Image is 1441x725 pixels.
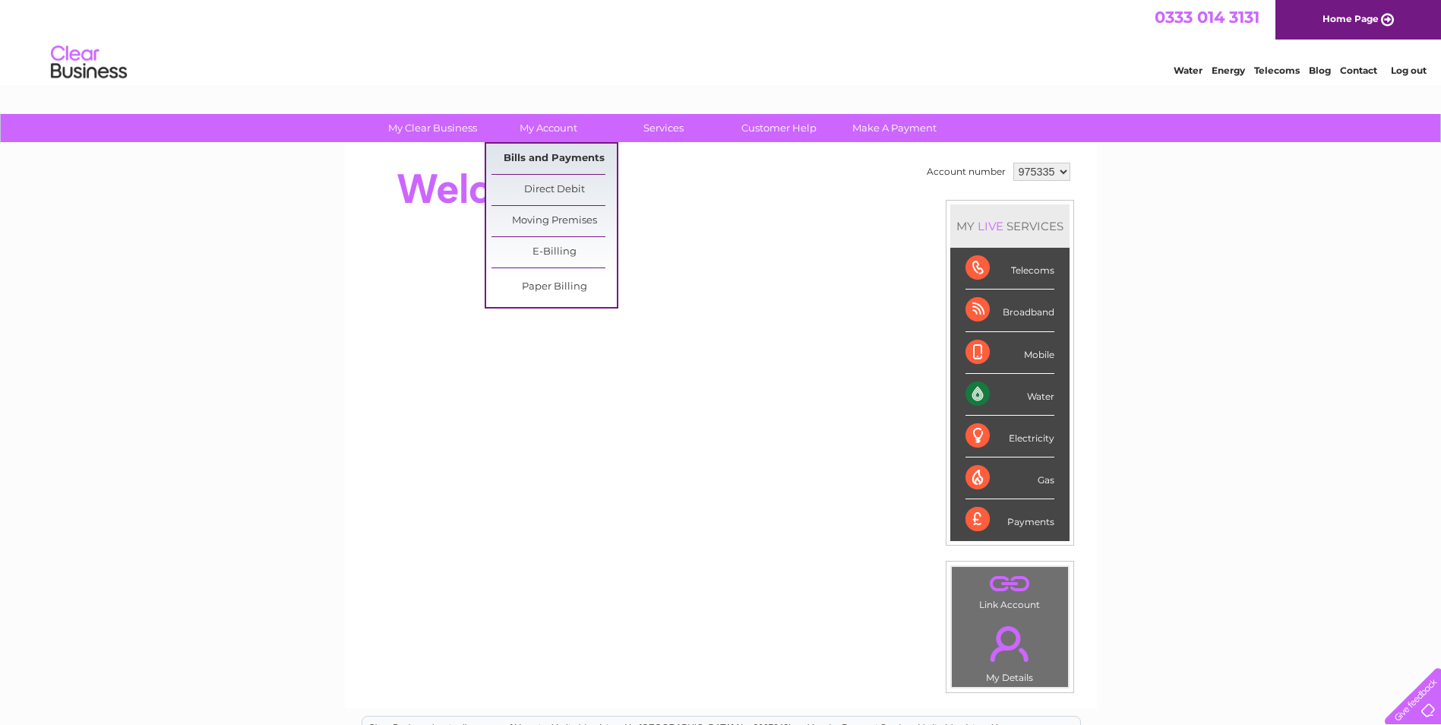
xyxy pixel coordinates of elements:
[832,114,957,142] a: Make A Payment
[956,617,1064,670] a: .
[965,332,1054,374] div: Mobile
[951,566,1069,614] td: Link Account
[950,204,1070,248] div: MY SERVICES
[956,571,1064,597] a: .
[50,40,128,86] img: logo.png
[370,114,495,142] a: My Clear Business
[716,114,842,142] a: Customer Help
[1254,65,1300,76] a: Telecoms
[1174,65,1202,76] a: Water
[965,248,1054,290] div: Telecoms
[975,219,1006,233] div: LIVE
[1391,65,1427,76] a: Log out
[491,144,617,174] a: Bills and Payments
[965,290,1054,331] div: Broadband
[1340,65,1377,76] a: Contact
[491,272,617,302] a: Paper Billing
[965,457,1054,499] div: Gas
[1155,8,1259,27] a: 0333 014 3131
[491,237,617,268] a: E-Billing
[965,374,1054,416] div: Water
[1212,65,1245,76] a: Energy
[951,613,1069,688] td: My Details
[923,159,1010,185] td: Account number
[491,206,617,236] a: Moving Premises
[485,114,611,142] a: My Account
[491,175,617,205] a: Direct Debit
[1309,65,1331,76] a: Blog
[601,114,726,142] a: Services
[965,499,1054,540] div: Payments
[362,8,1080,74] div: Clear Business is a trading name of Verastar Limited (registered in [GEOGRAPHIC_DATA] No. 3667643...
[965,416,1054,457] div: Electricity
